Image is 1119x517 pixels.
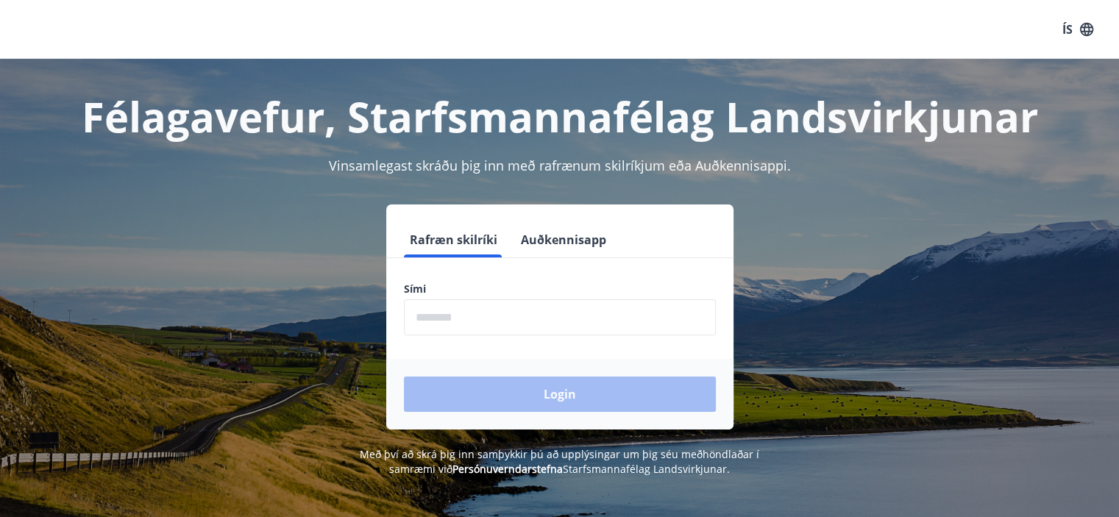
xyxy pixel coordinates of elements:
[404,282,716,296] label: Sími
[404,222,503,257] button: Rafræn skilríki
[452,462,563,476] a: Persónuverndarstefna
[515,222,612,257] button: Auðkennisapp
[1054,16,1101,43] button: ÍS
[48,88,1072,144] h1: Félagavefur, Starfsmannafélag Landsvirkjunar
[360,447,759,476] span: Með því að skrá þig inn samþykkir þú að upplýsingar um þig séu meðhöndlaðar í samræmi við Starfsm...
[329,157,791,174] span: Vinsamlegast skráðu þig inn með rafrænum skilríkjum eða Auðkennisappi.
